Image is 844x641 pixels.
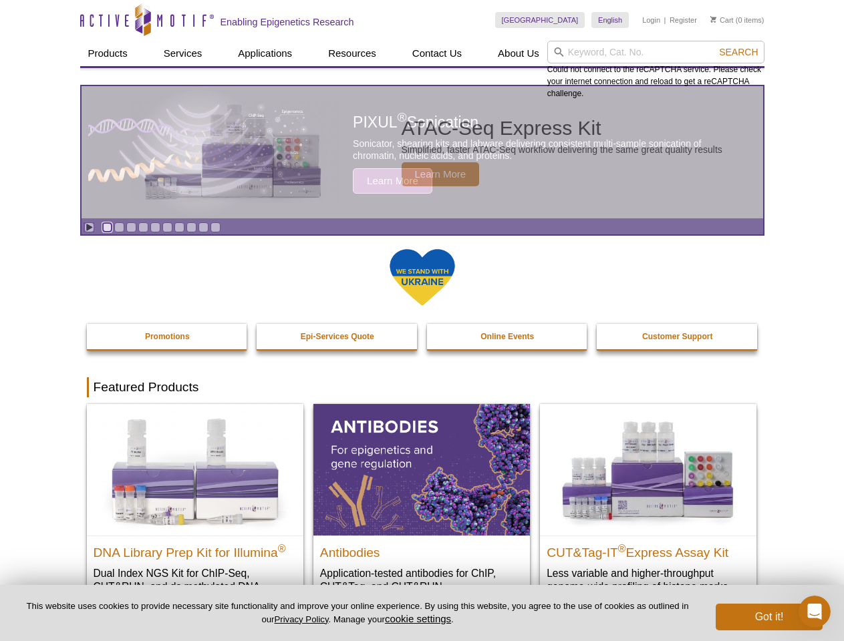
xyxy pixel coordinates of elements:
strong: Epi-Services Quote [301,332,374,341]
a: Go to slide 1 [102,222,112,232]
a: Promotions [87,324,249,349]
a: Register [670,15,697,25]
img: Your Cart [710,16,716,23]
a: Contact Us [404,41,470,66]
a: Resources [320,41,384,66]
a: Go to slide 7 [174,222,184,232]
a: Go to slide 3 [126,222,136,232]
li: | [664,12,666,28]
a: Login [642,15,660,25]
a: Go to slide 6 [162,222,172,232]
a: Online Events [427,324,589,349]
h2: Enabling Epigenetics Research [221,16,354,28]
h2: DNA Library Prep Kit for Illumina [94,540,297,560]
button: Got it! [716,604,823,630]
a: Go to slide 2 [114,222,124,232]
a: Customer Support [597,324,758,349]
img: CUT&Tag-IT® Express Assay Kit [540,404,756,535]
h2: Featured Products [87,377,758,397]
p: This website uses cookies to provide necessary site functionality and improve your online experie... [21,600,694,626]
a: Cart [710,15,734,25]
a: Services [156,41,210,66]
p: Application-tested antibodies for ChIP, CUT&Tag, and CUT&RUN. [320,566,523,594]
a: CUT&Tag-IT® Express Assay Kit CUT&Tag-IT®Express Assay Kit Less variable and higher-throughput ge... [540,404,756,606]
a: Products [80,41,136,66]
a: Go to slide 10 [210,222,221,232]
button: Search [715,46,762,58]
a: Go to slide 8 [186,222,196,232]
a: [GEOGRAPHIC_DATA] [495,12,585,28]
a: Applications [230,41,300,66]
a: Privacy Policy [274,614,328,624]
p: Less variable and higher-throughput genome-wide profiling of histone marks​. [547,566,750,594]
h2: CUT&Tag-IT Express Assay Kit [547,540,750,560]
strong: Customer Support [642,332,712,341]
a: Go to slide 5 [150,222,160,232]
article: ATAC-Seq Express Kit [82,86,763,218]
li: (0 items) [710,12,764,28]
a: Go to slide 4 [138,222,148,232]
img: DNA Library Prep Kit for Illumina [87,404,303,535]
input: Keyword, Cat. No. [547,41,764,63]
h2: ATAC-Seq Express Kit [402,118,722,138]
h2: Antibodies [320,540,523,560]
strong: Online Events [480,332,534,341]
sup: ® [618,542,626,554]
a: DNA Library Prep Kit for Illumina DNA Library Prep Kit for Illumina® Dual Index NGS Kit for ChIP-... [87,404,303,620]
iframe: Intercom live chat [799,596,831,628]
a: About Us [490,41,547,66]
a: Go to slide 9 [198,222,208,232]
strong: Promotions [145,332,190,341]
span: Search [719,47,758,57]
a: Epi-Services Quote [257,324,418,349]
a: All Antibodies Antibodies Application-tested antibodies for ChIP, CUT&Tag, and CUT&RUN. [313,404,530,606]
p: Simplified, faster ATAC-Seq workflow delivering the same great quality results [402,144,722,156]
a: English [591,12,629,28]
a: ATAC-Seq Express Kit ATAC-Seq Express Kit Simplified, faster ATAC-Seq workflow delivering the sam... [82,86,763,218]
p: Dual Index NGS Kit for ChIP-Seq, CUT&RUN, and ds methylated DNA assays. [94,566,297,607]
a: Toggle autoplay [84,222,94,232]
img: We Stand With Ukraine [389,248,456,307]
img: All Antibodies [313,404,530,535]
div: Could not connect to the reCAPTCHA service. Please check your internet connection and reload to g... [547,41,764,99]
sup: ® [278,542,286,554]
span: Learn More [402,162,480,186]
img: ATAC-Seq Express Kit [124,101,345,203]
button: cookie settings [385,613,451,624]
